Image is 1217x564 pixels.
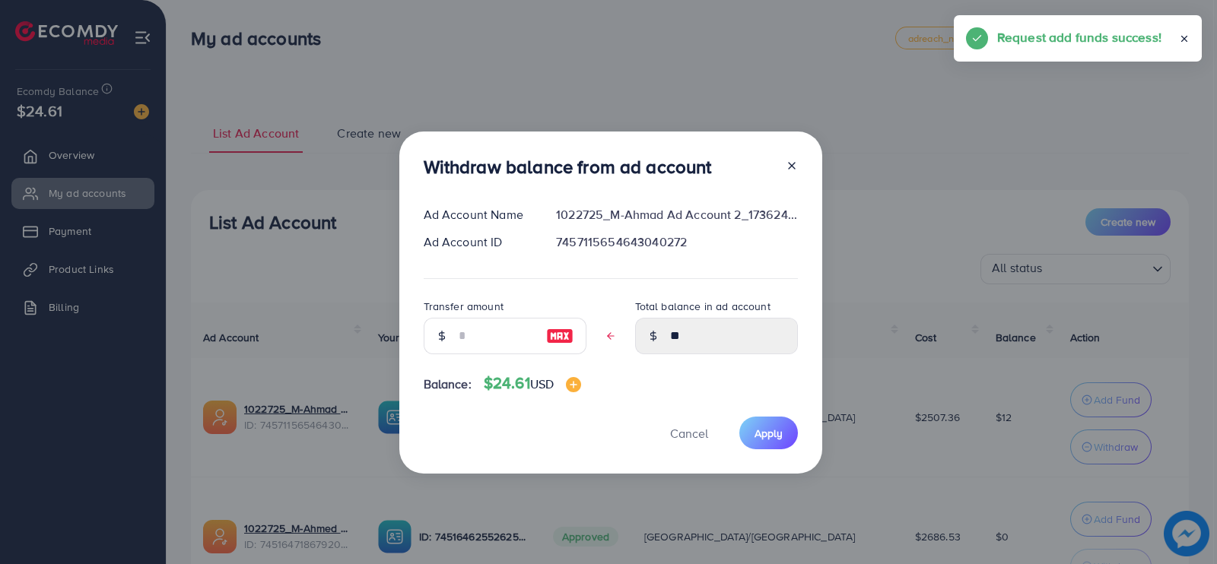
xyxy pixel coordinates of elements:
span: Balance: [424,375,472,393]
span: Apply [755,426,783,441]
div: Ad Account ID [411,233,545,251]
label: Total balance in ad account [635,299,771,314]
img: image [566,377,581,392]
h4: $24.61 [484,374,581,393]
h5: Request add funds success! [997,27,1161,47]
div: 1022725_M-Ahmad Ad Account 2_1736245040763 [544,206,809,223]
span: Cancel [670,425,708,442]
span: USD [530,375,554,392]
label: Transfer amount [424,299,504,314]
img: image [546,327,574,345]
h3: Withdraw balance from ad account [424,156,712,178]
button: Apply [739,417,798,449]
div: Ad Account Name [411,206,545,223]
div: 7457115654643040272 [544,233,809,251]
button: Cancel [651,417,727,449]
